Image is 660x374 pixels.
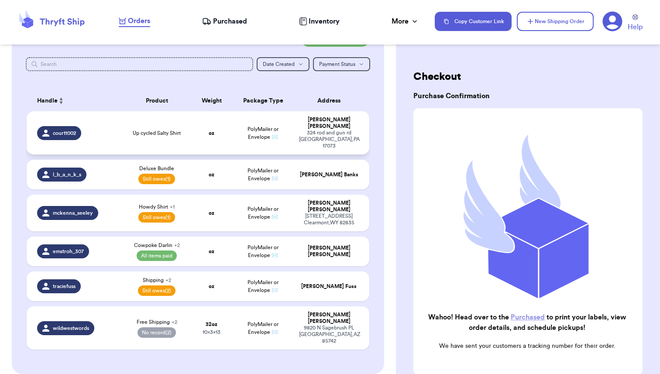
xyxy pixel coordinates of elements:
span: + 2 [174,243,180,248]
span: PolyMailer or Envelope ✉️ [247,206,278,220]
div: [PERSON_NAME] Banks [299,172,359,178]
th: Address [294,90,369,111]
span: Still owes (2) [138,285,175,296]
span: Orders [128,16,150,26]
span: Shipping [143,277,171,284]
div: [PERSON_NAME] [PERSON_NAME] [299,312,359,325]
h2: Checkout [413,70,643,84]
div: [PERSON_NAME] Fuss [299,283,359,290]
span: All items paid [137,250,177,261]
span: Help [628,22,643,32]
button: Date Created [257,57,309,71]
span: wildwestwords [53,325,89,332]
span: Purchased [213,16,247,27]
button: Sort ascending [58,96,65,106]
span: l_b_a_n_k_s [53,171,81,178]
h2: Wahoo! Head over to the to print your labels, view order details, and schedule pickups! [420,312,634,333]
span: + 2 [172,319,177,325]
span: + 2 [165,278,171,283]
th: Package Type [232,90,294,111]
a: Purchased [511,314,545,321]
span: traciefuss [53,283,76,290]
h3: Purchase Confirmation [413,91,643,101]
span: 10 x 3 x 13 [203,329,220,335]
div: [PERSON_NAME] [PERSON_NAME] [299,117,359,130]
span: No record (2) [137,327,176,338]
a: Inventory [299,16,340,27]
div: More [392,16,419,27]
span: PolyMailer or Envelope ✉️ [247,127,278,140]
span: Still owes (1) [138,174,175,184]
span: mckenna_seeley [53,209,93,216]
strong: oz [209,172,214,177]
div: [PERSON_NAME] [PERSON_NAME] [299,200,359,213]
span: emstroh_307 [53,248,84,255]
button: Payment Status [313,57,370,71]
strong: oz [209,249,214,254]
strong: 32 oz [206,322,217,327]
span: Date Created [263,62,295,67]
input: Search [26,57,253,71]
span: PolyMailer or Envelope ✉️ [247,322,278,335]
div: 9820 N Sagebrush PL [GEOGRAPHIC_DATA] , AZ 85742 [299,325,359,344]
span: PolyMailer or Envelope ✉️ [247,245,278,258]
span: Cowpoke Darlin [134,242,180,249]
span: Howdy Shirt [139,203,175,210]
span: + 1 [170,204,175,209]
p: We have sent your customers a tracking number for their order. [420,342,634,350]
div: [STREET_ADDRESS] Clearmont , WY 82835 [299,213,359,226]
a: Orders [119,16,150,27]
span: Payment Status [319,62,355,67]
strong: oz [209,130,214,136]
span: PolyMailer or Envelope ✉️ [247,168,278,181]
div: [PERSON_NAME] [PERSON_NAME] [299,245,359,258]
span: Still owes (1) [138,212,175,223]
span: Deluxe Bundle [139,165,174,172]
th: Product [123,90,191,111]
a: Purchased [202,16,247,27]
th: Weight [191,90,232,111]
span: courtt002 [53,130,76,137]
button: New Shipping Order [517,12,594,31]
button: Copy Customer Link [435,12,512,31]
span: PolyMailer or Envelope ✉️ [247,280,278,293]
div: 324 rod and gun rd [GEOGRAPHIC_DATA] , PA 17073 [299,130,359,149]
span: Inventory [309,16,340,27]
span: Handle [37,96,58,106]
span: Up cycled Salty Shirt [133,130,181,137]
strong: oz [209,284,214,289]
strong: oz [209,210,214,216]
span: Free Shipping [137,319,177,326]
a: Help [628,14,643,32]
